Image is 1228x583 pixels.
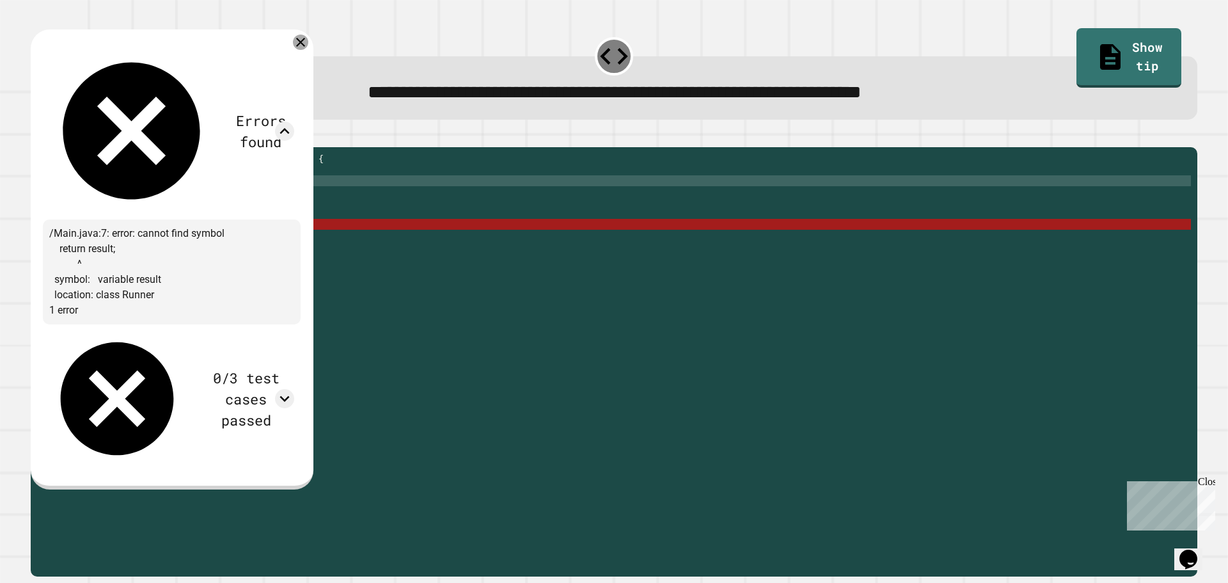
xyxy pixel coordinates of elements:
a: Show tip [1076,28,1181,87]
iframe: chat widget [1122,476,1215,531]
div: 0/3 test cases passed [198,367,294,431]
div: Chat with us now!Close [5,5,88,81]
iframe: chat widget [1174,532,1215,570]
div: Errors found [227,110,294,152]
div: /Main.java:7: error: cannot find symbol return result; ^ symbol: variable result location: class ... [43,220,301,324]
